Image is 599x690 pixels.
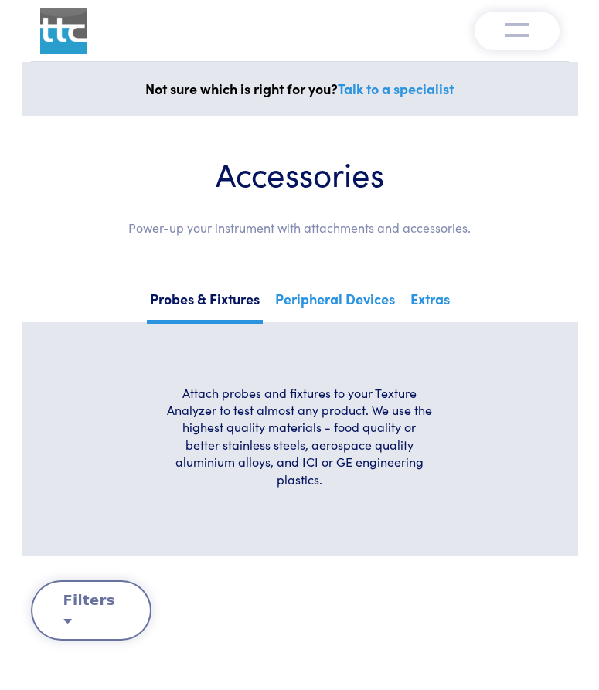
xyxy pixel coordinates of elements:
[147,286,263,324] a: Probes & Fixtures
[272,286,398,320] a: Peripheral Devices
[475,12,560,50] button: Toggle navigation
[338,79,454,98] a: Talk to a specialist
[40,8,87,54] img: ttc_logo_1x1_v1.0.png
[68,153,532,194] h1: Accessories
[31,77,569,100] p: Not sure which is right for you?
[68,218,532,238] p: Power-up your instrument with attachments and accessories.
[165,384,434,488] h6: Attach probes and fixtures to your Texture Analyzer to test almost any product. We use the highes...
[505,19,529,38] img: menu-v1.0.png
[407,286,453,320] a: Extras
[31,580,151,641] button: Filters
